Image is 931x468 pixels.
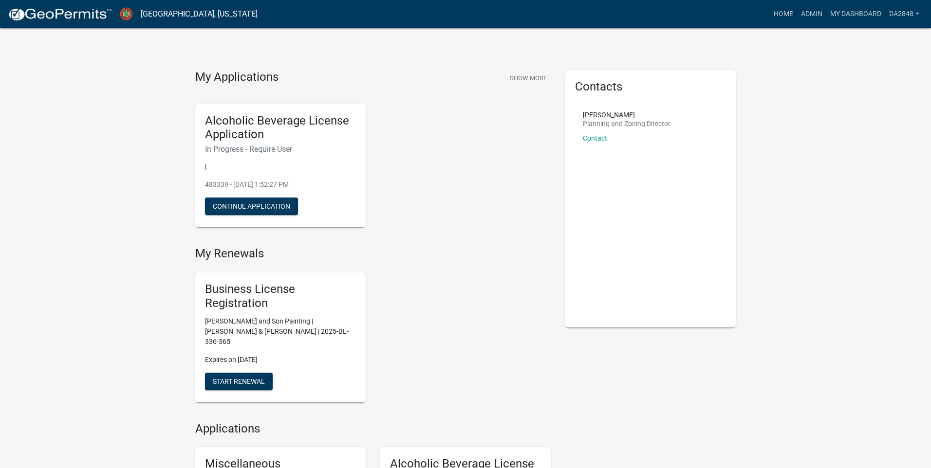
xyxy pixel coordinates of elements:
wm-registration-list-section: My Renewals [195,247,551,410]
h5: Alcoholic Beverage License Application [205,114,356,142]
a: My Dashboard [826,5,885,23]
span: Start Renewal [213,377,265,385]
p: | [205,162,356,172]
a: da2848 [885,5,923,23]
a: Contact [583,134,607,142]
h4: Applications [195,422,551,436]
h4: My Renewals [195,247,551,261]
img: Jasper County, Georgia [120,7,133,20]
a: Admin [797,5,826,23]
p: [PERSON_NAME] [583,111,670,118]
h5: Business License Registration [205,282,356,310]
h5: Contacts [575,80,726,94]
h4: My Applications [195,70,279,85]
h6: In Progress - Require User [205,144,356,154]
button: Start Renewal [205,373,273,390]
a: [GEOGRAPHIC_DATA], [US_STATE] [141,6,258,22]
p: 483339 - [DATE] 1:52:27 PM [205,180,356,190]
a: Home [770,5,797,23]
p: Expires on [DATE] [205,355,356,365]
p: [PERSON_NAME] and Son Painting | [PERSON_NAME] & [PERSON_NAME] | 2025-BL-336-365 [205,316,356,347]
button: Continue Application [205,198,298,215]
button: Show More [506,70,551,86]
p: Planning and Zoning Director [583,120,670,127]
